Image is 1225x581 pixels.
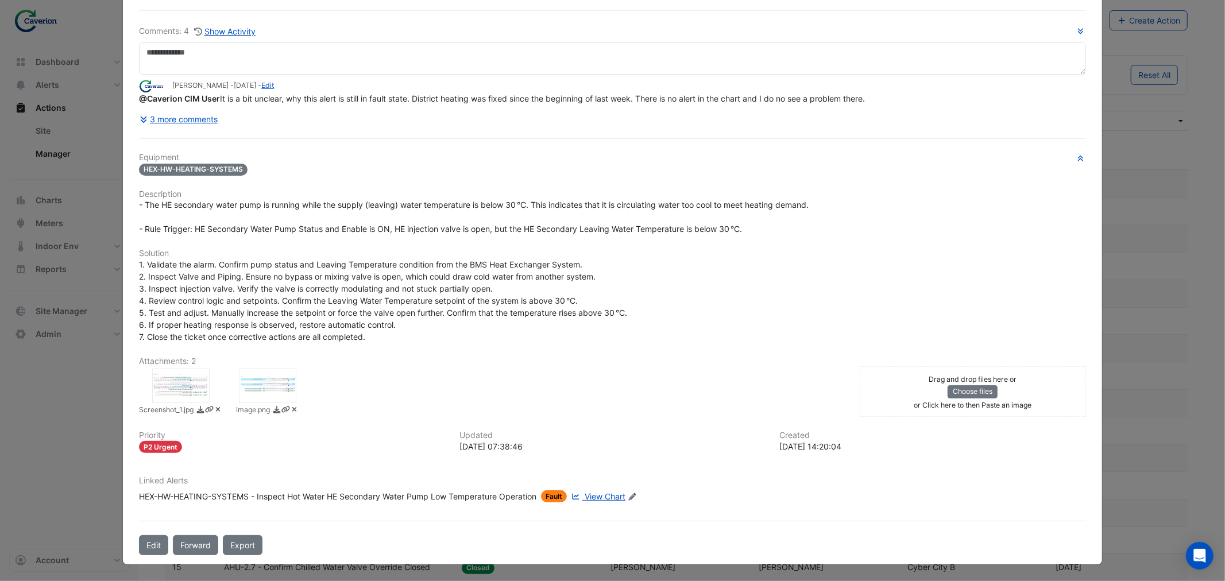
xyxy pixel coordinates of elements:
small: or Click here to then Paste an image [914,401,1031,409]
h6: Solution [139,249,1085,258]
button: 3 more comments [139,109,218,129]
h6: Description [139,189,1085,199]
span: It is a bit unclear, why this alert is still in fault state. District heating was fixed since the... [139,94,865,103]
div: P2 Urgent [139,441,182,453]
img: Caverion [139,80,168,92]
h6: Equipment [139,153,1085,162]
a: Delete [214,405,222,417]
button: Edit [139,535,168,555]
h6: Created [779,431,1085,440]
div: Screenshot_1.jpg [152,369,210,403]
span: 2025-08-12 07:38:46 [234,81,256,90]
div: Open Intercom Messenger [1186,542,1214,570]
h6: Updated [459,431,766,440]
span: - The HE secondary water pump is running while the supply (leaving) water temperature is below 30... [139,200,809,234]
small: Drag and drop files here or [929,375,1017,384]
span: anton.mazkovoi+4329@cimenviro.com [Caverion] [139,94,220,103]
h6: Priority [139,431,445,440]
h6: Attachments: 2 [139,357,1085,366]
small: [PERSON_NAME] - - [172,80,274,91]
a: Copy link to clipboard [281,405,290,417]
button: Forward [173,535,218,555]
small: image.png [236,405,270,417]
div: [DATE] 07:38:46 [459,440,766,452]
a: Edit [261,81,274,90]
span: 1. Validate the alarm. Confirm pump status and Leaving Temperature condition from the BMS Heat Ex... [139,259,627,342]
a: Export [223,535,262,555]
div: HEX-HW-HEATING-SYSTEMS - Inspect Hot Water HE Secondary Water Pump Low Temperature Operation [139,490,536,502]
a: Delete [290,405,299,417]
span: View Chart [585,491,625,501]
div: Comments: 4 [139,25,256,38]
div: [DATE] 14:20:04 [779,440,1085,452]
span: Fault [541,490,567,502]
button: Choose files [948,385,998,398]
span: HEX-HW-HEATING-SYSTEMS [139,164,248,176]
a: View Chart [569,490,625,502]
a: Download [196,405,204,417]
small: Screenshot_1.jpg [139,405,194,417]
button: Show Activity [194,25,256,38]
fa-icon: Edit Linked Alerts [628,493,636,501]
a: Download [272,405,281,417]
div: image.png [239,369,296,403]
h6: Linked Alerts [139,476,1085,486]
a: Copy link to clipboard [205,405,214,417]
